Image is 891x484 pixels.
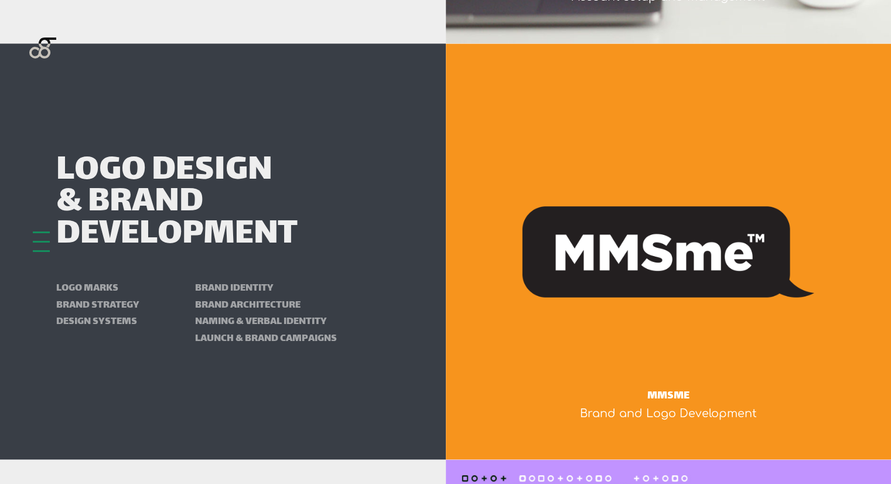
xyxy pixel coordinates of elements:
li: Brand architecture [195,296,390,313]
div: MMSme [580,387,757,405]
li: Brand strategy [56,296,195,313]
li: Naming & verbal identity [195,313,390,330]
li: Brand identity [195,280,390,296]
div: Brand and Logo Development [580,405,757,422]
img: Blackgate [29,38,56,125]
li: Logo marks [56,280,195,296]
li: Design systems [56,313,195,330]
li: Launch & brand campaigns [195,330,390,347]
h2: Logo Design & Brand Development [56,156,390,251]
